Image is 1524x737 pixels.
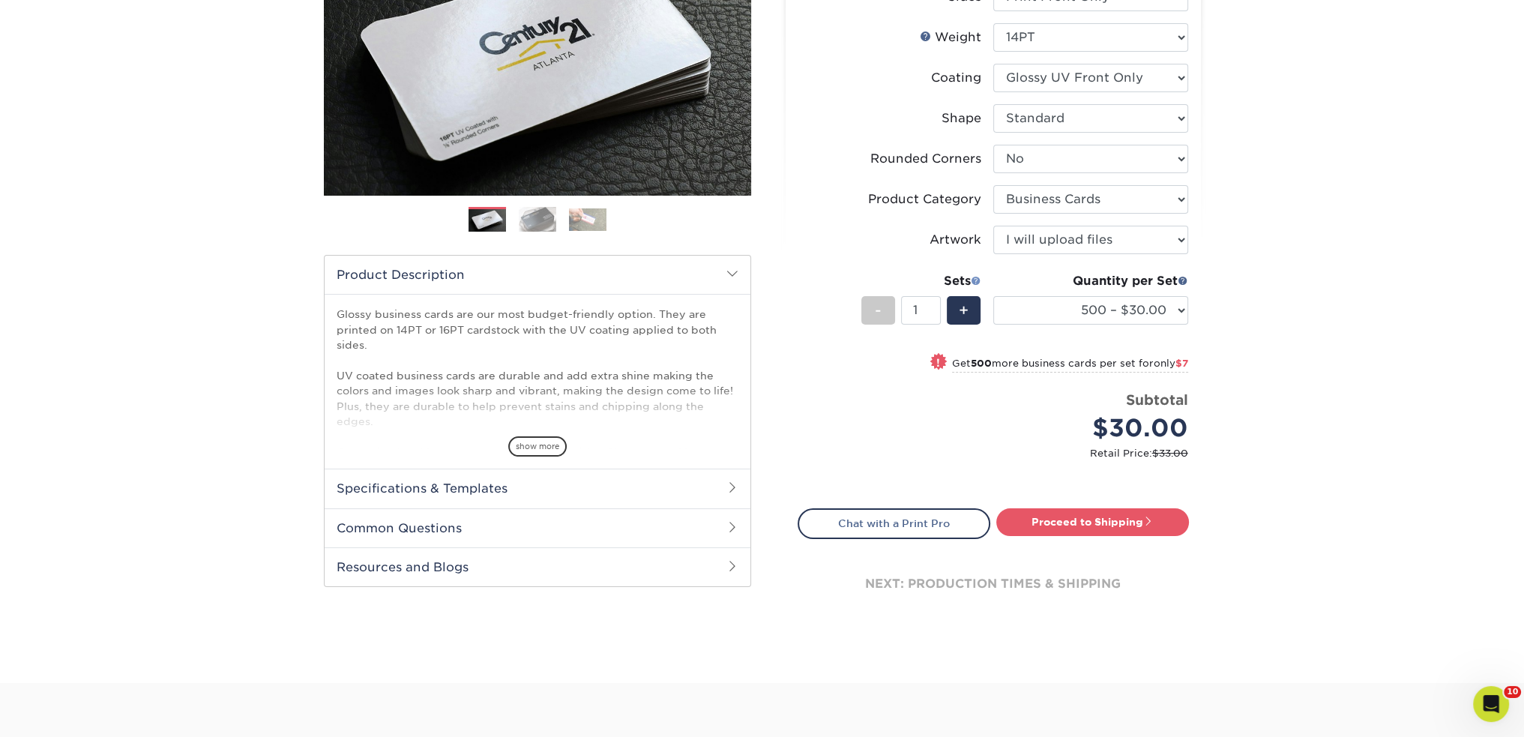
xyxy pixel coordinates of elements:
[1473,686,1509,722] iframe: Intercom live chat
[798,508,990,538] a: Chat with a Print Pro
[868,190,981,208] div: Product Category
[325,256,750,294] h2: Product Description
[931,69,981,87] div: Coating
[993,272,1188,290] div: Quantity per Set
[325,547,750,586] h2: Resources and Blogs
[810,446,1188,460] small: Retail Price:
[875,299,882,322] span: -
[325,469,750,508] h2: Specifications & Templates
[798,539,1189,629] div: next: production times & shipping
[569,208,606,231] img: Business Cards 03
[337,307,738,505] p: Glossy business cards are our most budget-friendly option. They are printed on 14PT or 16PT cards...
[508,436,567,457] span: show more
[870,150,981,168] div: Rounded Corners
[952,358,1188,373] small: Get more business cards per set for
[325,508,750,547] h2: Common Questions
[920,28,981,46] div: Weight
[942,109,981,127] div: Shape
[1152,448,1188,459] span: $33.00
[469,202,506,239] img: Business Cards 01
[1175,358,1188,369] span: $7
[519,207,556,232] img: Business Cards 02
[971,358,992,369] strong: 500
[930,231,981,249] div: Artwork
[959,299,969,322] span: +
[861,272,981,290] div: Sets
[1005,410,1188,446] div: $30.00
[936,355,940,370] span: !
[996,508,1189,535] a: Proceed to Shipping
[1126,391,1188,408] strong: Subtotal
[1154,358,1188,369] span: only
[1504,686,1521,698] span: 10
